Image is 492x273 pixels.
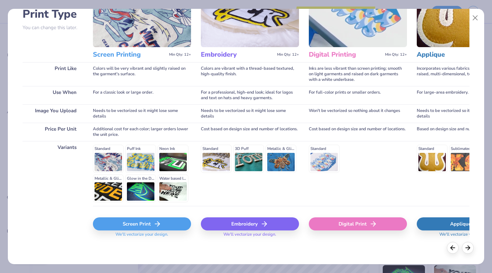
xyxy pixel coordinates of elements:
[201,123,299,141] div: Cost based on design size and number of locations.
[113,232,171,241] span: We'll vectorize your design.
[23,141,83,206] div: Variants
[23,104,83,123] div: Image You Upload
[201,217,299,230] div: Embroidery
[93,217,191,230] div: Screen Print
[469,12,482,24] button: Close
[309,62,407,86] div: Inks are less vibrant than screen printing; smooth on light garments and raised on dark garments ...
[93,50,167,59] h3: Screen Printing
[309,217,407,230] div: Digital Print
[169,52,191,57] span: Min Qty: 12+
[23,86,83,104] div: Use When
[93,62,191,86] div: Colors will be very vibrant and slightly raised on the garment's surface.
[23,62,83,86] div: Print Like
[385,52,407,57] span: Min Qty: 12+
[93,86,191,104] div: For a classic look or large order.
[93,104,191,123] div: Needs to be vectorized so it might lose some details
[277,52,299,57] span: Min Qty: 12+
[221,232,279,241] span: We'll vectorize your design.
[93,123,191,141] div: Additional cost for each color; larger orders lower the unit price.
[417,50,490,59] h3: Applique
[201,50,274,59] h3: Embroidery
[309,86,407,104] div: For full-color prints or smaller orders.
[309,50,382,59] h3: Digital Printing
[309,123,407,141] div: Cost based on design size and number of locations.
[201,104,299,123] div: Needs to be vectorized so it might lose some details
[23,25,83,30] p: You can change this later.
[201,62,299,86] div: Colors are vibrant with a thread-based textured, high-quality finish.
[309,104,407,123] div: Won't be vectorized so nothing about it changes
[201,86,299,104] div: For a professional, high-end look; ideal for logos and text on hats and heavy garments.
[23,123,83,141] div: Price Per Unit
